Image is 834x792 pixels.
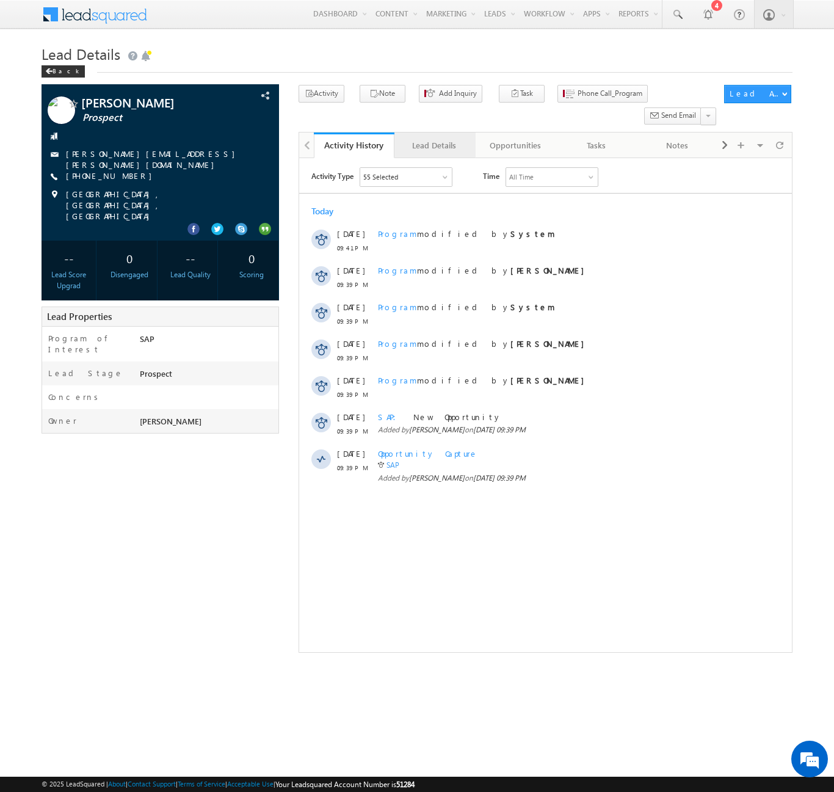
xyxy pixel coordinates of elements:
[211,180,291,191] strong: [PERSON_NAME]
[48,368,123,379] label: Lead Stage
[299,85,344,103] button: Activity
[174,267,227,276] span: [DATE] 09:39 PM
[42,44,120,64] span: Lead Details
[178,780,225,788] a: Terms of Service
[38,231,74,242] span: 09:39 PM
[106,247,154,269] div: 0
[227,247,275,269] div: 0
[38,290,65,301] span: [DATE]
[42,65,85,78] div: Back
[38,70,65,81] span: [DATE]
[557,85,648,103] button: Phone Call_Program
[79,253,104,264] span: SAP
[64,13,99,24] div: 55 Selected
[211,70,256,81] strong: System
[87,302,100,311] a: SAP
[38,180,65,191] span: [DATE]
[48,391,103,402] label: Concerns
[79,70,256,81] span: modified by
[227,780,274,788] a: Acceptable Use
[42,65,91,75] a: Back
[360,85,405,103] button: Note
[485,138,545,153] div: Opportunities
[644,107,702,125] button: Send Email
[404,138,464,153] div: Lead Details
[66,170,158,183] span: [PHONE_NUMBER]
[724,85,791,103] button: Lead Actions
[556,133,637,158] a: Tasks
[114,253,203,264] span: New Opportunity
[647,138,706,153] div: Notes
[66,148,241,170] a: [PERSON_NAME][EMAIL_ADDRESS][PERSON_NAME][DOMAIN_NAME]
[66,189,257,222] span: [GEOGRAPHIC_DATA], [GEOGRAPHIC_DATA], [GEOGRAPHIC_DATA]
[174,315,227,324] span: [DATE] 09:39 PM
[128,780,176,788] a: Contact Support
[79,144,256,154] span: modified by
[476,133,556,158] a: Opportunities
[210,13,234,24] div: All Time
[106,269,154,280] div: Disengaged
[140,416,201,426] span: [PERSON_NAME]
[661,110,696,121] span: Send Email
[79,290,179,300] span: Opportunity Capture
[79,180,291,191] span: modified by
[42,779,415,790] span: © 2025 LeadSquared | | | | |
[637,133,717,158] a: Notes
[211,217,291,227] strong: [PERSON_NAME]
[61,10,153,28] div: Sales Activity,Program,Email Bounced,Email Link Clicked,Email Marked Spam & 50 more..
[45,247,93,269] div: --
[184,9,200,27] span: Time
[439,88,477,99] span: Add Inquiry
[38,253,65,264] span: [DATE]
[394,133,475,158] a: Lead Details
[45,269,93,291] div: Lead Score Upgrad
[79,180,118,191] span: Program
[12,9,54,27] span: Activity Type
[12,48,52,59] div: Today
[211,144,256,154] strong: System
[79,266,439,277] span: Added by on
[110,267,165,276] span: [PERSON_NAME]
[314,133,394,158] a: Activity History
[79,144,118,154] span: Program
[79,70,118,81] span: Program
[275,780,415,789] span: Your Leadsquared Account Number is
[110,315,165,324] span: [PERSON_NAME]
[566,138,626,153] div: Tasks
[323,139,385,151] div: Activity History
[48,96,75,128] img: Profile photo
[211,107,291,117] strong: [PERSON_NAME]
[79,217,118,227] span: Program
[38,217,65,228] span: [DATE]
[82,112,229,124] span: Prospect
[38,107,65,118] span: [DATE]
[419,85,482,103] button: Add Inquiry
[730,88,781,99] div: Lead Actions
[79,217,291,228] span: modified by
[38,158,74,169] span: 09:39 PM
[38,121,74,132] span: 09:39 PM
[108,780,126,788] a: About
[79,314,439,325] span: Added by on
[137,333,278,350] div: SAP
[38,84,74,95] span: 09:41 PM
[38,304,74,315] span: 09:39 PM
[38,267,74,278] span: 09:39 PM
[79,107,118,117] span: Program
[81,96,228,109] span: [PERSON_NAME]
[79,107,291,118] span: modified by
[48,415,77,426] label: Owner
[167,269,215,280] div: Lead Quality
[38,194,74,205] span: 09:39 PM
[47,310,112,322] span: Lead Properties
[137,368,278,385] div: Prospect
[578,88,642,99] span: Phone Call_Program
[38,144,65,154] span: [DATE]
[396,780,415,789] span: 51284
[167,247,215,269] div: --
[48,333,128,355] label: Program of Interest
[499,85,545,103] button: Task
[227,269,275,280] div: Scoring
